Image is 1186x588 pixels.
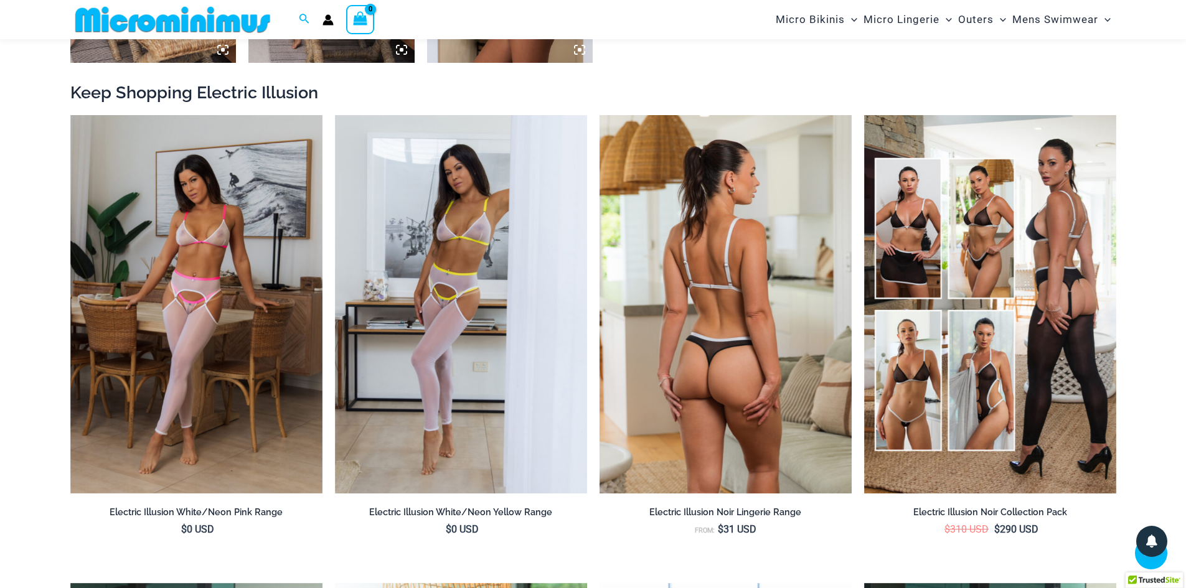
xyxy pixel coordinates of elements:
[181,523,187,535] span: $
[70,115,322,493] a: Electric Illusion White Neon Pink 1521 Bra 611 Micro 552 Tights 02Electric Illusion White Neon Pi...
[600,506,852,518] h2: Electric Illusion Noir Lingerie Range
[773,4,860,35] a: Micro BikinisMenu ToggleMenu Toggle
[994,523,1038,535] bdi: 290 USD
[1012,4,1098,35] span: Mens Swimwear
[864,506,1116,523] a: Electric Illusion Noir Collection Pack
[70,506,322,518] h2: Electric Illusion White/Neon Pink Range
[864,115,1116,493] img: Collection Pack (3)
[299,12,310,27] a: Search icon link
[1098,4,1111,35] span: Menu Toggle
[335,506,587,523] a: Electric Illusion White/Neon Yellow Range
[446,523,479,535] bdi: 0 USD
[446,523,451,535] span: $
[718,523,756,535] bdi: 31 USD
[600,115,852,493] a: Electric Illusion Noir 1521 Bra 611 Micro 552 Tights 07Electric Illusion Noir 1521 Bra 682 Thong ...
[181,523,214,535] bdi: 0 USD
[864,4,939,35] span: Micro Lingerie
[70,6,275,34] img: MM SHOP LOGO FLAT
[771,2,1116,37] nav: Site Navigation
[864,115,1116,493] a: Collection Pack (3)Electric Illusion Noir 1949 Bodysuit 04Electric Illusion Noir 1949 Bodysuit 04
[860,4,955,35] a: Micro LingerieMenu ToggleMenu Toggle
[70,506,322,523] a: Electric Illusion White/Neon Pink Range
[845,4,857,35] span: Menu Toggle
[944,523,989,535] bdi: 310 USD
[776,4,845,35] span: Micro Bikinis
[718,523,723,535] span: $
[944,523,950,535] span: $
[695,526,715,534] span: From:
[994,4,1006,35] span: Menu Toggle
[335,115,587,493] img: Electric Illusion White Neon Yellow 1521 Bra 611 Micro 552 Tights 01
[939,4,952,35] span: Menu Toggle
[958,4,994,35] span: Outers
[70,115,322,493] img: Electric Illusion White Neon Pink 1521 Bra 611 Micro 552 Tights 02
[70,82,1116,103] h2: Keep Shopping Electric Illusion
[955,4,1009,35] a: OutersMenu ToggleMenu Toggle
[864,506,1116,518] h2: Electric Illusion Noir Collection Pack
[1009,4,1114,35] a: Mens SwimwearMenu ToggleMenu Toggle
[994,523,1000,535] span: $
[346,5,375,34] a: View Shopping Cart, empty
[335,115,587,493] a: Electric Illusion White Neon Yellow 1521 Bra 611 Micro 552 Tights 01Electric Illusion White Neon ...
[600,506,852,523] a: Electric Illusion Noir Lingerie Range
[600,115,852,493] img: Electric Illusion Noir 1521 Bra 682 Thong 04
[322,14,334,26] a: Account icon link
[335,506,587,518] h2: Electric Illusion White/Neon Yellow Range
